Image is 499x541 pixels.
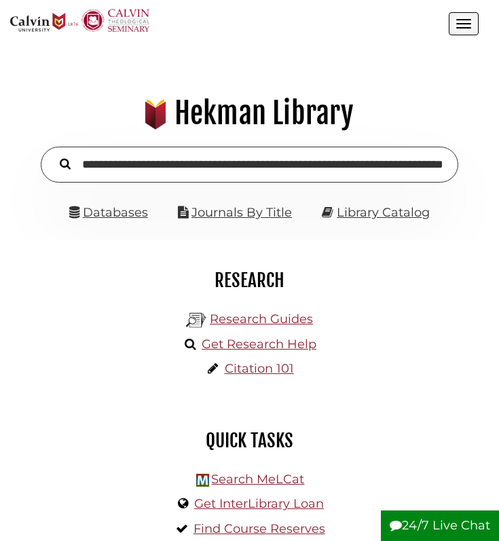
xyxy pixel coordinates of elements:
a: Get Research Help [202,337,316,352]
a: Get InterLibrary Loan [194,496,324,511]
h2: Research [20,269,479,292]
button: Search [53,155,77,172]
a: Citation 101 [225,361,294,376]
img: Hekman Library Logo [186,310,206,331]
a: Search MeLCat [211,472,304,487]
img: Hekman Library Logo [196,474,209,487]
a: Library Catalog [337,205,430,220]
a: Journals By Title [191,205,292,220]
button: Open the menu [449,12,479,35]
h2: Quick Tasks [20,429,479,452]
img: Calvin Theological Seminary [81,9,149,32]
h1: Hekman Library [18,95,481,132]
a: Databases [69,205,148,220]
i: Search [60,158,71,170]
a: Research Guides [210,312,313,327]
a: Find Course Reserves [193,521,325,536]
